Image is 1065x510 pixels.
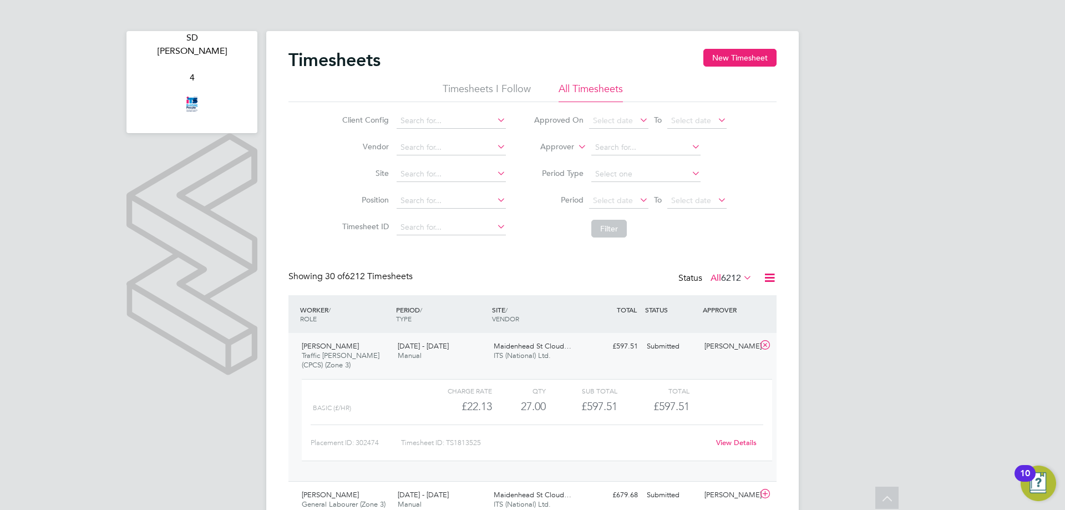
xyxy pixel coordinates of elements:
input: Select one [591,166,701,182]
input: Search for... [397,166,506,182]
span: Maidenhead St Cloud… [494,341,571,351]
span: General Labourer (Zone 3) [302,499,386,509]
span: Select date [671,195,711,205]
span: £597.51 [653,400,689,413]
span: 6212 [721,272,741,284]
label: Approver [524,142,574,153]
h2: Timesheets [288,49,381,71]
span: 4 [190,72,195,83]
div: £679.68 [585,486,642,504]
input: Search for... [397,113,506,129]
a: SD[PERSON_NAME] [140,31,244,58]
span: [DATE] - [DATE] [398,341,449,351]
label: Approved On [534,115,584,125]
span: ITS (National) Ltd. [494,351,551,360]
span: 6212 Timesheets [325,271,413,282]
label: Vendor [339,142,389,152]
span: Select date [593,115,633,125]
label: Site [339,168,389,178]
label: Position [339,195,389,205]
div: PERIOD [393,300,489,329]
span: ROLE [300,314,317,323]
div: Showing [288,271,415,282]
label: Period Type [534,168,584,178]
li: Timesheets I Follow [443,82,531,102]
label: Timesheet ID [339,221,389,231]
div: APPROVER [700,300,758,320]
div: £597.51 [546,397,617,416]
span: Manual [398,351,422,360]
span: / [420,305,422,314]
span: VENDOR [492,314,519,323]
div: Submitted [642,486,700,504]
div: Timesheet ID: TS1813525 [401,434,709,452]
span: TOTAL [617,305,637,314]
a: View Details [716,438,757,447]
button: Filter [591,220,627,238]
a: 4 [140,58,244,84]
nav: Main navigation [126,31,257,133]
span: / [328,305,331,314]
button: Open Resource Center, 10 new notifications [1021,466,1056,501]
span: To [651,113,665,127]
span: Maidenhead St Cloud… [494,490,571,499]
span: 30 of [325,271,345,282]
span: [PERSON_NAME] [302,490,359,499]
span: Manual [398,499,422,509]
span: Select date [593,195,633,205]
label: All [711,272,752,284]
span: Traffic [PERSON_NAME] (CPCS) (Zone 3) [302,351,379,370]
div: WORKER [297,300,393,329]
span: [DATE] - [DATE] [398,490,449,499]
div: Status [678,271,754,286]
div: 27.00 [492,397,546,416]
input: Search for... [397,193,506,209]
a: Go to home page [140,95,244,113]
div: £597.51 [585,337,642,356]
div: STATUS [642,300,700,320]
span: SD [186,32,198,43]
div: £22.13 [420,397,492,416]
span: TYPE [396,314,412,323]
label: Period [534,195,584,205]
input: Search for... [397,220,506,235]
div: Submitted [642,337,700,356]
span: / [505,305,508,314]
div: Sub Total [546,384,617,397]
img: itsconstruction-logo-retina.png [184,95,200,113]
div: SITE [489,300,585,329]
div: 10 [1020,473,1030,488]
div: Placement ID: 302474 [311,434,401,452]
span: To [651,193,665,207]
span: Stuart Douglas [158,44,227,58]
span: Basic (£/HR) [313,404,351,412]
li: All Timesheets [559,82,623,102]
div: QTY [492,384,546,397]
div: Charge rate [420,384,492,397]
span: Select date [671,115,711,125]
div: Total [617,384,689,397]
div: [PERSON_NAME] [700,486,758,504]
input: Search for... [397,140,506,155]
input: Search for... [591,140,701,155]
span: ITS (National) Ltd. [494,499,551,509]
div: [PERSON_NAME] [700,337,758,356]
span: [PERSON_NAME] [302,341,359,351]
button: New Timesheet [703,49,777,67]
label: Client Config [339,115,389,125]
